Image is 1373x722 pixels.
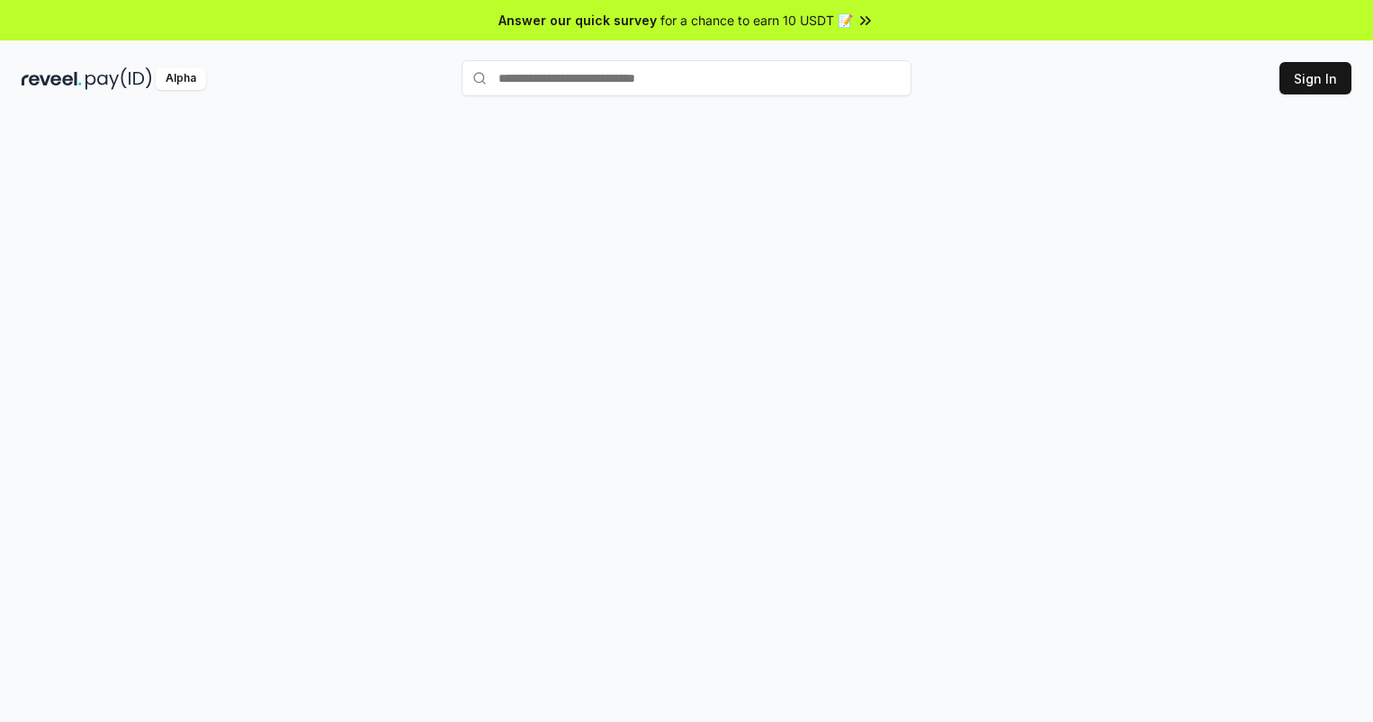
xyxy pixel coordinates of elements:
span: Answer our quick survey [498,11,657,30]
img: pay_id [85,67,152,90]
div: Alpha [156,67,206,90]
span: for a chance to earn 10 USDT 📝 [660,11,853,30]
button: Sign In [1279,62,1351,94]
img: reveel_dark [22,67,82,90]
